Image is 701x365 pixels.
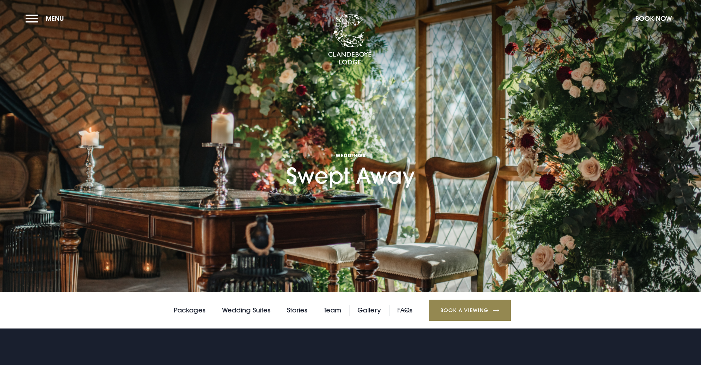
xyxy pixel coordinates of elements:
a: Gallery [357,305,381,316]
img: Clandeboye Lodge [328,14,372,65]
a: Stories [287,305,307,316]
span: Weddings [286,152,415,159]
span: Menu [46,14,64,23]
a: Packages [174,305,206,316]
a: Book a Viewing [429,300,511,321]
a: Team [324,305,341,316]
h1: Swept Away [286,107,415,189]
button: Menu [26,11,68,26]
a: Wedding Suites [222,305,271,316]
a: FAQs [397,305,413,316]
button: Book Now [632,11,675,26]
